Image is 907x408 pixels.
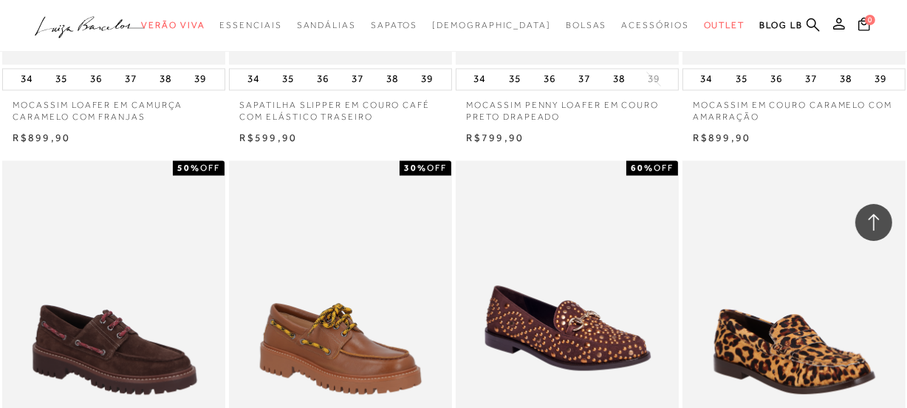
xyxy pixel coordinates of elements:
[51,69,72,89] button: 35
[456,90,679,124] a: MOCASSIM PENNY LOAFER EM COURO PRETO DRAPEADO
[141,20,205,30] span: Verão Viva
[229,90,452,124] a: SAPATILHA SLIPPER EM COURO CAFÉ COM ELÁSTICO TRASEIRO
[297,12,356,39] a: categoryNavScreenReaderText
[312,69,333,89] button: 36
[766,69,787,89] button: 36
[120,69,141,89] button: 37
[654,163,674,173] span: OFF
[470,69,490,89] button: 34
[155,69,176,89] button: 38
[467,132,524,143] span: R$799,90
[219,12,281,39] a: categoryNavScreenReaderText
[682,90,906,124] a: MOCASSIM EM COURO CARAMELO COM AMARRAÇÃO
[219,20,281,30] span: Essenciais
[371,12,417,39] a: categoryNavScreenReaderText
[704,12,745,39] a: categoryNavScreenReaderText
[200,163,220,173] span: OFF
[801,69,821,89] button: 37
[622,20,689,30] span: Acessórios
[694,132,751,143] span: R$899,90
[13,132,71,143] span: R$899,90
[731,69,752,89] button: 35
[870,69,891,89] button: 39
[417,69,437,89] button: 39
[759,12,802,39] a: BLOG LB
[504,69,525,89] button: 35
[865,15,875,25] span: 0
[432,20,551,30] span: [DEMOGRAPHIC_DATA]
[759,20,802,30] span: BLOG LB
[240,132,298,143] span: R$599,90
[622,12,689,39] a: categoryNavScreenReaderText
[141,12,205,39] a: categoryNavScreenReaderText
[2,90,225,124] a: MOCASSIM LOAFER EM CAMURÇA CARAMELO COM FRANJAS
[432,12,551,39] a: noSubCategoriesText
[835,69,856,89] button: 38
[278,69,298,89] button: 35
[177,163,200,173] strong: 50%
[243,69,264,89] button: 34
[16,69,37,89] button: 34
[609,69,629,89] button: 38
[643,72,664,86] button: 39
[297,20,356,30] span: Sandálias
[371,20,417,30] span: Sapatos
[382,69,403,89] button: 38
[190,69,211,89] button: 39
[566,20,607,30] span: Bolsas
[86,69,106,89] button: 36
[574,69,595,89] button: 37
[427,163,447,173] span: OFF
[696,69,717,89] button: 34
[854,16,875,36] button: 0
[704,20,745,30] span: Outlet
[631,163,654,173] strong: 60%
[539,69,560,89] button: 36
[347,69,368,89] button: 37
[404,163,427,173] strong: 30%
[566,12,607,39] a: categoryNavScreenReaderText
